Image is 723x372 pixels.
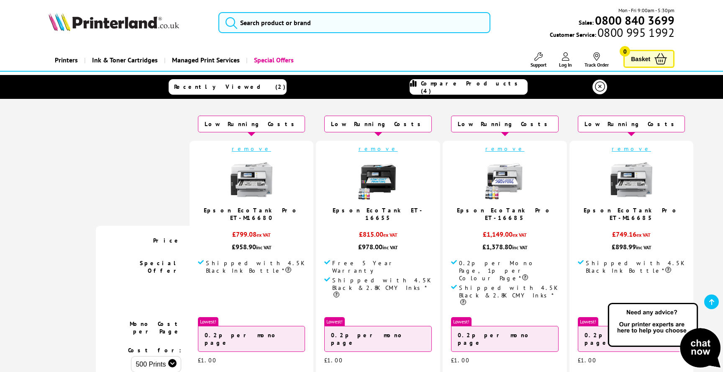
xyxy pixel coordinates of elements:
[357,159,399,201] img: epson-et-16650-with-ink-small.jpg
[512,244,528,251] span: inc VAT
[531,62,546,68] span: Support
[324,116,432,132] div: Low Running Costs
[256,232,271,238] span: ex VAT
[324,356,343,364] span: £1.00
[612,145,651,152] a: remove
[559,62,572,68] span: Log In
[206,259,305,274] span: Shipped with 4.5K Black Ink Bottle*
[153,237,181,244] span: Price
[332,259,432,274] span: Free 5 Year Warranty
[585,52,609,68] a: Track Order
[451,356,470,364] span: £1.00
[164,49,246,71] a: Managed Print Services
[198,230,305,243] div: £799.08
[174,83,286,90] span: Recently Viewed (2)
[198,116,305,132] div: Low Running Costs
[246,49,300,71] a: Special Offers
[198,356,217,364] span: £1.00
[531,52,546,68] a: Support
[451,116,559,132] div: Low Running Costs
[559,52,572,68] a: Log In
[130,320,181,335] span: Mono Cost per Page
[324,230,432,243] div: £815.00
[49,13,179,31] img: Printerland Logo
[513,232,527,238] span: ex VAT
[586,259,685,274] span: Shipped with 4.5K Black Ink Bottle*
[451,243,559,251] div: £1,378.80
[620,46,630,57] span: 0
[578,116,685,132] div: Low Running Costs
[594,16,674,24] a: 0800 840 3699
[459,259,559,282] span: 0.2p per Mono Page, 1p per Colour Page*
[578,317,598,326] span: Lowest!
[631,53,650,65] span: Basket
[623,50,674,68] a: Basket 0
[332,276,432,299] span: Shipped with 4.5K Black & 2.8K CMY Inks*
[324,243,432,251] div: £978.00
[584,207,679,222] a: Epson EcoTank Pro ET-M16685
[232,145,271,152] a: remove
[359,145,398,152] a: remove
[485,145,525,152] a: remove
[578,230,685,243] div: £749.16
[484,159,526,201] img: epson-et-16685-front-small.jpg
[331,331,405,346] strong: 0.2p per mono page
[205,331,279,346] strong: 0.2p per mono page
[578,356,597,364] span: £1.00
[198,317,218,326] span: Lowest!
[92,49,158,71] span: Ink & Toner Cartridges
[421,80,527,95] span: Compare Products (4)
[324,317,345,326] span: Lowest!
[198,243,305,251] div: £958.90
[204,207,300,222] a: Epson EcoTank Pro ET-M16680
[595,13,674,28] b: 0800 840 3699
[169,79,287,95] a: Recently Viewed (2)
[636,244,651,251] span: inc VAT
[610,159,652,201] img: epson-et-m16680-front-small.jpg
[383,232,397,238] span: ex VAT
[256,244,272,251] span: inc VAT
[596,28,674,36] span: 0800 995 1992
[49,13,208,33] a: Printerland Logo
[140,259,181,274] span: Special Offer
[128,346,181,354] span: Cost for:
[579,18,594,26] span: Sales:
[218,12,490,33] input: Search product or brand
[84,49,164,71] a: Ink & Toner Cartridges
[333,207,424,222] a: Epson EcoTank ET-16655
[636,232,651,238] span: ex VAT
[585,331,659,346] strong: 0.2p per mono page
[618,6,674,14] span: Mon - Fri 9:00am - 5:30pm
[578,243,685,251] div: £898.99
[457,207,553,222] a: Epson EcoTank Pro ET-16685
[459,284,559,307] span: Shipped with 4.5K Black & 2.8K CMY Inks*
[410,79,528,95] a: Compare Products (4)
[550,28,674,39] span: Customer Service:
[49,49,84,71] a: Printers
[451,230,559,243] div: £1,149.00
[231,159,272,201] img: epson-et-m16680-front-small.jpg
[606,302,723,370] img: Open Live Chat window
[451,317,472,326] span: Lowest!
[458,331,532,346] strong: 0.2p per mono page
[382,244,398,251] span: inc VAT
